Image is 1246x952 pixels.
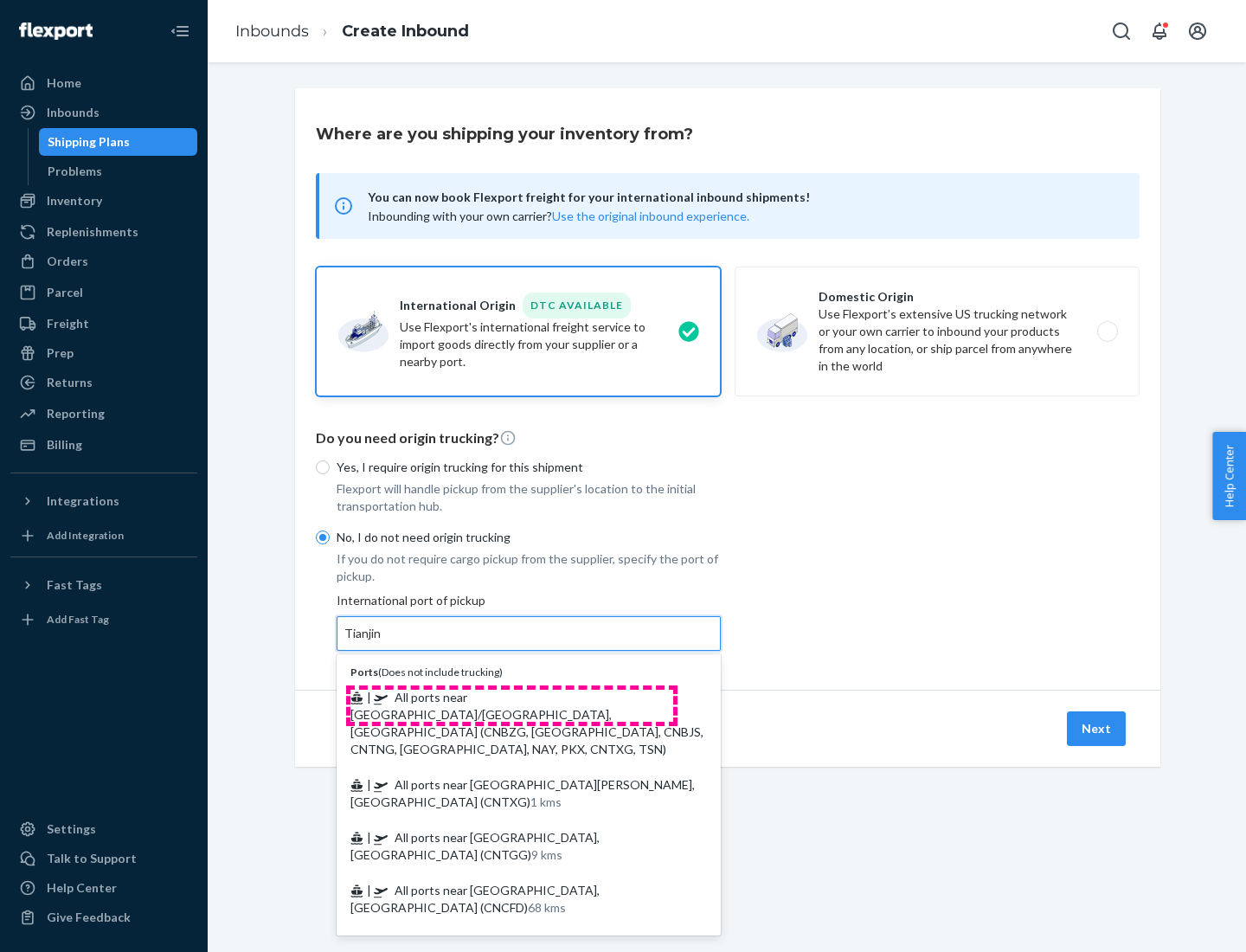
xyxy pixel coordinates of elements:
[39,128,198,156] a: Shipping Plans
[10,99,197,126] a: Inbounds
[10,279,197,306] a: Parcel
[10,815,197,843] a: Settings
[350,883,600,915] span: All ports near [GEOGRAPHIC_DATA], [GEOGRAPHIC_DATA] (CNCFD)
[10,571,197,599] button: Fast Tags
[368,187,1119,208] span: You can now book Flexport freight for your international inbound shipments!
[10,874,197,902] a: Help Center
[367,690,371,704] span: |
[47,104,100,121] div: Inbounds
[1067,711,1126,746] button: Next
[10,69,197,97] a: Home
[47,192,102,209] div: Inventory
[47,374,93,391] div: Returns
[48,133,130,151] div: Shipping Plans
[47,820,96,838] div: Settings
[235,22,309,41] a: Inbounds
[10,904,197,931] button: Give Feedback
[1212,432,1246,520] button: Help Center
[10,845,197,872] a: Talk to Support
[47,436,82,453] div: Billing
[47,284,83,301] div: Parcel
[10,310,197,338] a: Freight
[10,187,197,215] a: Inventory
[47,315,89,332] div: Freight
[10,487,197,515] button: Integrations
[367,830,371,845] span: |
[47,576,102,594] div: Fast Tags
[1104,14,1139,48] button: Open Search Box
[316,460,330,474] input: Yes, I require origin trucking for this shipment
[10,248,197,275] a: Orders
[10,606,197,634] a: Add Fast Tag
[350,666,378,679] b: Ports
[10,431,197,459] a: Billing
[47,253,88,270] div: Orders
[47,850,137,867] div: Talk to Support
[47,405,105,422] div: Reporting
[47,344,74,362] div: Prep
[10,369,197,396] a: Returns
[316,531,330,544] input: No, I do not need origin trucking
[337,529,721,546] p: No, I do not need origin trucking
[368,209,749,223] span: Inbounding with your own carrier?
[47,879,117,897] div: Help Center
[10,218,197,246] a: Replenishments
[337,480,721,515] p: Flexport will handle pickup from the supplier's location to the initial transportation hub.
[47,223,138,241] div: Replenishments
[552,208,749,225] button: Use the original inbound experience.
[344,625,382,642] input: Ports(Does not include trucking) | All ports near [GEOGRAPHIC_DATA]/[GEOGRAPHIC_DATA], [GEOGRAPHI...
[10,400,197,428] a: Reporting
[337,459,721,476] p: Yes, I require origin trucking for this shipment
[316,428,1140,448] p: Do you need origin trucking?
[528,900,566,915] span: 68 kms
[47,612,109,627] div: Add Fast Tag
[350,830,600,862] span: All ports near [GEOGRAPHIC_DATA], [GEOGRAPHIC_DATA] (CNTGG)
[47,528,124,543] div: Add Integration
[47,74,81,92] div: Home
[316,123,693,145] h3: Where are you shipping your inventory from?
[39,158,198,185] a: Problems
[337,550,721,585] p: If you do not require cargo pickup from the supplier, specify the port of pickup.
[222,6,483,57] ol: breadcrumbs
[350,777,695,809] span: All ports near [GEOGRAPHIC_DATA][PERSON_NAME], [GEOGRAPHIC_DATA] (CNTXG)
[367,883,371,897] span: |
[367,777,371,792] span: |
[163,14,197,48] button: Close Navigation
[47,909,131,926] div: Give Feedback
[47,492,119,510] div: Integrations
[1180,14,1215,48] button: Open account menu
[10,339,197,367] a: Prep
[337,592,721,651] div: International port of pickup
[342,22,469,41] a: Create Inbound
[531,847,562,862] span: 9 kms
[1142,14,1177,48] button: Open notifications
[350,690,703,756] span: All ports near [GEOGRAPHIC_DATA]/[GEOGRAPHIC_DATA], [GEOGRAPHIC_DATA] (CNBZG, [GEOGRAPHIC_DATA], ...
[350,666,503,679] span: ( Does not include trucking )
[19,23,93,40] img: Flexport logo
[10,522,197,550] a: Add Integration
[48,163,102,180] div: Problems
[530,794,562,809] span: 1 kms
